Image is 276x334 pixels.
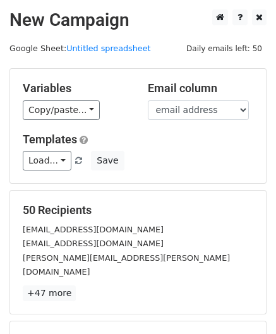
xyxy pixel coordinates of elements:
small: [PERSON_NAME][EMAIL_ADDRESS][PERSON_NAME][DOMAIN_NAME] [23,253,230,277]
button: Save [91,151,124,170]
a: Copy/paste... [23,100,100,120]
small: [EMAIL_ADDRESS][DOMAIN_NAME] [23,225,164,234]
a: +47 more [23,285,76,301]
h5: Email column [148,81,254,95]
a: Load... [23,151,71,170]
a: Templates [23,133,77,146]
h5: 50 Recipients [23,203,253,217]
a: Untitled spreadsheet [66,44,150,53]
a: Daily emails left: 50 [182,44,267,53]
h5: Variables [23,81,129,95]
span: Daily emails left: 50 [182,42,267,56]
h2: New Campaign [9,9,267,31]
small: [EMAIL_ADDRESS][DOMAIN_NAME] [23,239,164,248]
small: Google Sheet: [9,44,151,53]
